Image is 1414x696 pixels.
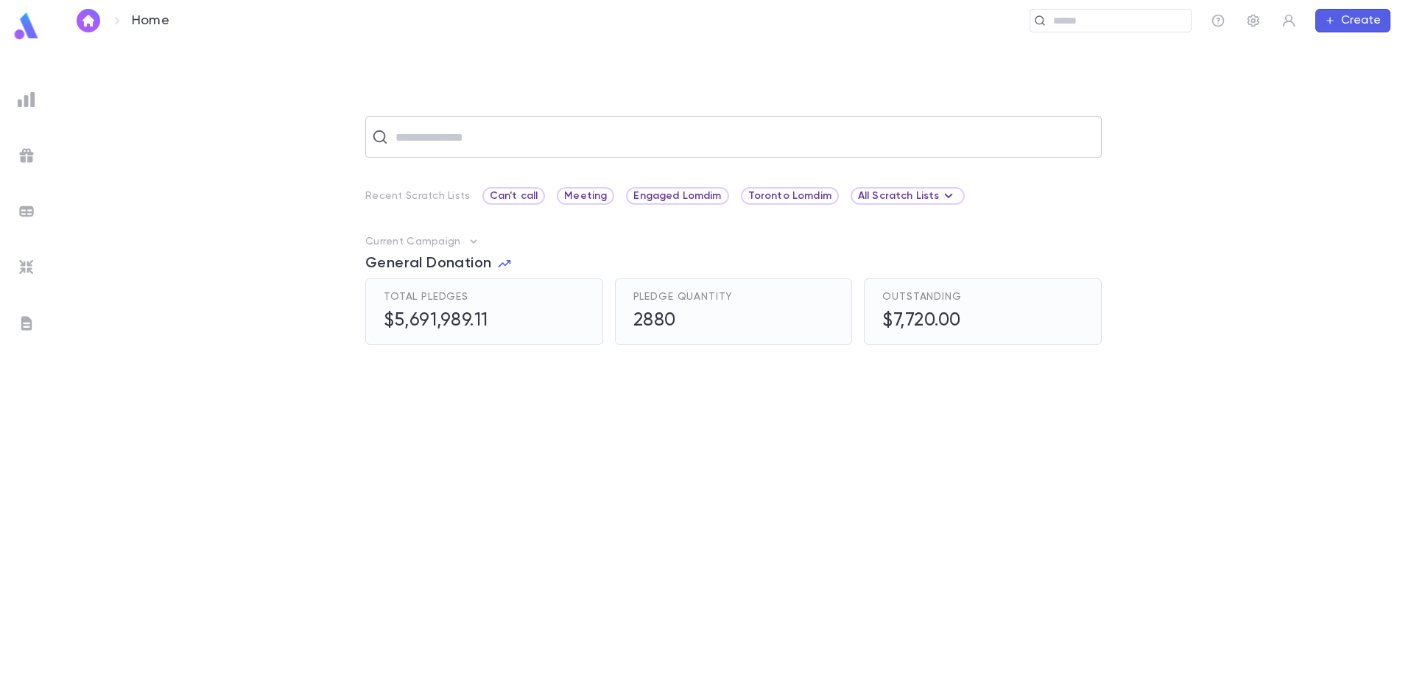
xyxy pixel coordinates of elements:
[384,291,468,303] span: Total Pledges
[558,190,613,202] span: Meeting
[851,187,965,205] div: All Scratch Lists
[882,291,961,303] span: Outstanding
[557,187,614,205] div: Meeting
[18,91,35,108] img: reports_grey.c525e4749d1bce6a11f5fe2a8de1b229.svg
[384,310,488,332] h5: $5,691,989.11
[484,190,544,202] span: Can't call
[633,291,734,303] span: Pledge Quantity
[858,187,957,205] div: All Scratch Lists
[882,310,961,332] h5: $7,720.00
[1315,9,1390,32] button: Create
[365,236,460,247] p: Current Campaign
[18,259,35,276] img: imports_grey.530a8a0e642e233f2baf0ef88e8c9fcb.svg
[80,15,97,27] img: home_white.a664292cf8c1dea59945f0da9f25487c.svg
[626,187,728,205] div: Engaged Lomdim
[12,12,41,41] img: logo
[18,147,35,164] img: campaigns_grey.99e729a5f7ee94e3726e6486bddda8f1.svg
[482,187,546,205] div: Can't call
[627,190,727,202] span: Engaged Lomdim
[633,310,676,332] h5: 2880
[741,187,839,205] div: Toronto Lomdim
[18,314,35,332] img: letters_grey.7941b92b52307dd3b8a917253454ce1c.svg
[742,190,837,202] span: Toronto Lomdim
[365,190,471,202] p: Recent Scratch Lists
[132,13,169,29] p: Home
[18,203,35,220] img: batches_grey.339ca447c9d9533ef1741baa751efc33.svg
[365,255,491,273] span: General Donation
